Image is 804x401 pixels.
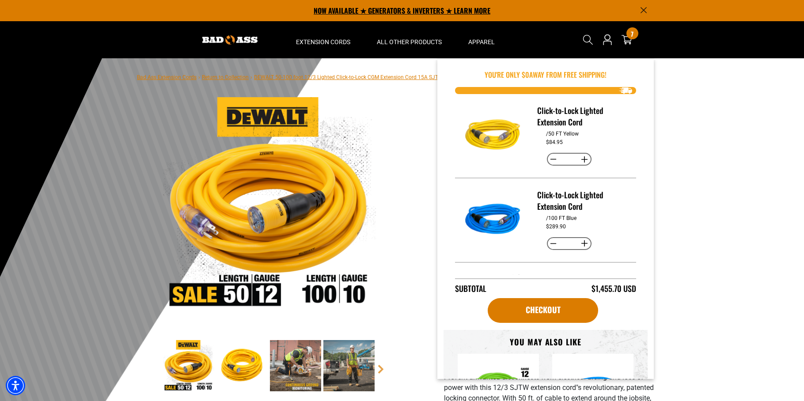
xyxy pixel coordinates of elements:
[592,283,636,295] div: $1,455.70 USD
[546,131,579,137] dd: /50 FT Yellow
[581,33,595,47] summary: Search
[6,376,25,395] div: Accessibility Menu
[455,21,508,58] summary: Apparel
[462,189,524,251] img: blue
[455,283,486,295] div: Subtotal
[455,69,636,80] p: You're Only $ away from free shipping!
[525,69,529,80] span: 0
[202,74,249,80] a: Return to Collection
[546,223,566,230] dd: $289.90
[364,21,455,58] summary: All Other Products
[458,337,633,347] h3: You may also like
[254,74,443,80] span: DEWALT 50-100 foot 12/3 Lighted Click-to-Lock CGM Extension Cord 15A SJTW
[376,365,385,374] a: Next
[600,21,614,58] a: Open this option
[437,58,654,379] div: Item added to your cart
[561,152,578,167] input: Quantity for Click-to-Lock Lighted Extension Cord
[283,21,364,58] summary: Extension Cords
[462,105,524,167] img: yellow
[537,105,630,128] h3: Click-to-Lock Lighted Extension Cord
[296,38,350,46] span: Extension Cords
[468,38,495,46] span: Apparel
[537,189,630,212] h3: Click-to-Lock Lighted Extension Cord
[546,215,576,221] dd: /100 FT Blue
[546,139,563,145] dd: $84.95
[137,72,443,82] nav: breadcrumbs
[631,30,633,37] span: 7
[488,298,598,323] a: cart
[202,35,258,45] img: Bad Ass Extension Cords
[561,236,578,251] input: Quantity for Click-to-Lock Lighted Extension Cord
[198,74,200,80] span: ›
[377,38,442,46] span: All Other Products
[250,74,252,80] span: ›
[137,74,197,80] a: Bad Ass Extension Cords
